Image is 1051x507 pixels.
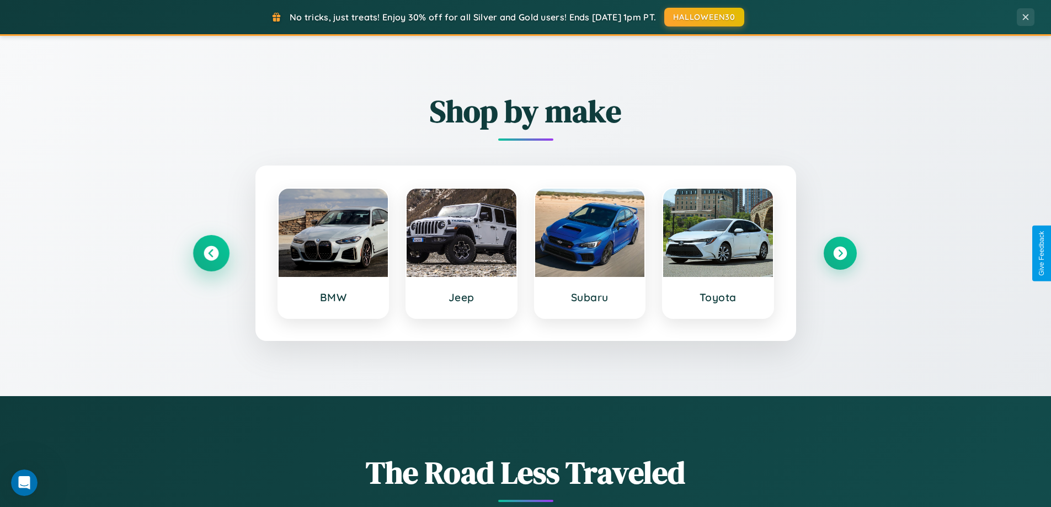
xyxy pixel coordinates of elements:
[11,469,38,496] iframe: Intercom live chat
[546,291,634,304] h3: Subaru
[290,291,377,304] h3: BMW
[1038,231,1045,276] div: Give Feedback
[674,291,762,304] h3: Toyota
[195,451,857,494] h1: The Road Less Traveled
[664,8,744,26] button: HALLOWEEN30
[195,90,857,132] h2: Shop by make
[418,291,505,304] h3: Jeep
[290,12,656,23] span: No tricks, just treats! Enjoy 30% off for all Silver and Gold users! Ends [DATE] 1pm PT.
